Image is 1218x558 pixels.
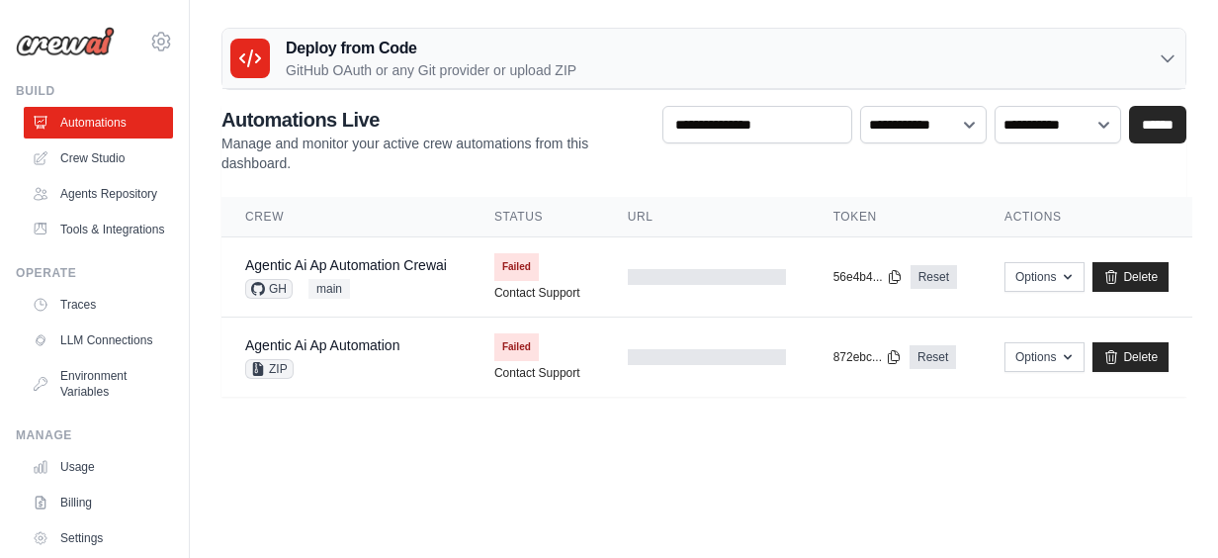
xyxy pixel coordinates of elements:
[1004,342,1085,372] button: Options
[221,106,647,134] h2: Automations Live
[245,257,447,273] a: Agentic Ai Ap Automation Crewai
[221,134,647,173] p: Manage and monitor your active crew automations from this dashboard.
[24,487,173,518] a: Billing
[911,265,957,289] a: Reset
[1004,262,1085,292] button: Options
[221,197,471,237] th: Crew
[24,178,173,210] a: Agents Repository
[1092,342,1169,372] a: Delete
[810,197,981,237] th: Token
[494,253,539,281] span: Failed
[24,522,173,554] a: Settings
[833,269,903,285] button: 56e4b4...
[245,359,294,379] span: ZIP
[981,197,1192,237] th: Actions
[471,197,604,237] th: Status
[24,107,173,139] a: Automations
[604,197,810,237] th: URL
[308,279,350,299] span: main
[24,214,173,245] a: Tools & Integrations
[24,325,173,356] a: LLM Connections
[16,83,173,99] div: Build
[833,349,902,365] button: 872ebc...
[1092,262,1169,292] a: Delete
[245,337,399,353] a: Agentic Ai Ap Automation
[16,265,173,281] div: Operate
[494,365,580,381] a: Contact Support
[286,37,576,60] h3: Deploy from Code
[245,279,293,299] span: GH
[24,360,173,408] a: Environment Variables
[16,27,115,56] img: Logo
[24,142,173,174] a: Crew Studio
[24,451,173,483] a: Usage
[24,289,173,321] a: Traces
[494,333,539,361] span: Failed
[286,60,576,80] p: GitHub OAuth or any Git provider or upload ZIP
[910,345,956,369] a: Reset
[494,285,580,301] a: Contact Support
[16,427,173,443] div: Manage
